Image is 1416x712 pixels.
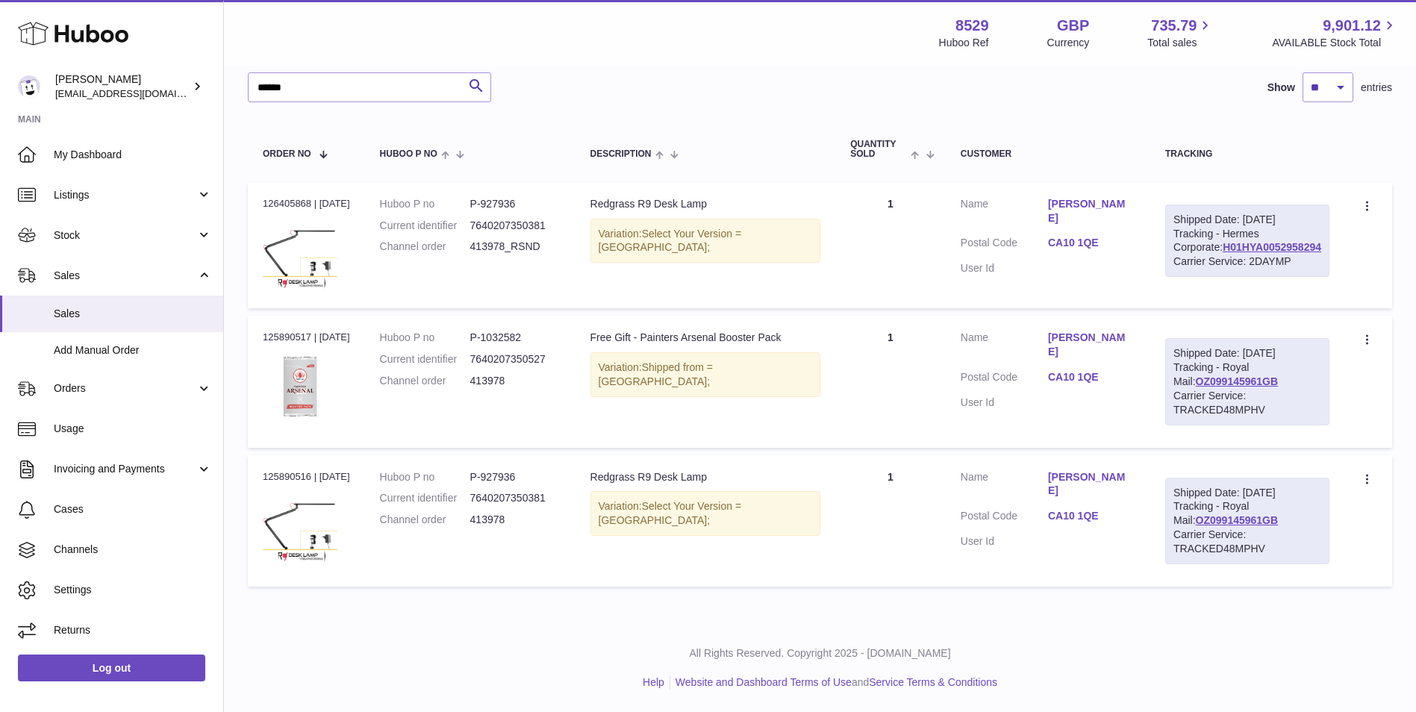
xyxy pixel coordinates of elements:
span: My Dashboard [54,148,212,162]
div: Shipped Date: [DATE] [1173,346,1321,360]
a: 9,901.12 AVAILABLE Stock Total [1272,16,1398,50]
div: Variation: [590,219,821,263]
div: Redgrass R9 Desk Lamp [590,470,821,484]
span: Huboo P no [380,149,437,159]
dd: 7640207350381 [470,219,561,233]
a: [PERSON_NAME] [1048,197,1135,225]
a: Website and Dashboard Terms of Use [676,676,852,688]
dt: Name [961,331,1048,363]
div: Currency [1047,36,1090,50]
span: entries [1361,81,1392,95]
dt: Channel order [380,513,470,527]
span: Channels [54,543,212,557]
a: CA10 1QE [1048,370,1135,384]
div: 126405868 | [DATE] [263,197,350,210]
td: 1 [835,182,946,308]
span: Select Your Version = [GEOGRAPHIC_DATA]; [599,500,742,526]
div: Huboo Ref [939,36,989,50]
img: internalAdmin-8529@internal.huboo.com [18,75,40,98]
dt: Channel order [380,374,470,388]
dt: Current identifier [380,219,470,233]
a: [PERSON_NAME] [1048,470,1135,499]
p: All Rights Reserved. Copyright 2025 - [DOMAIN_NAME] [236,646,1404,661]
dt: User Id [961,396,1048,410]
a: CA10 1QE [1048,236,1135,250]
dt: User Id [961,534,1048,549]
strong: 8529 [955,16,989,36]
label: Show [1267,81,1295,95]
span: Sales [54,307,212,321]
dd: 413978_RSND [470,240,561,254]
span: Stock [54,228,196,243]
a: Help [643,676,664,688]
img: R9-desk-lamp-content.jpg [263,488,337,563]
div: Free Gift - Painters Arsenal Booster Pack [590,331,821,345]
dt: Postal Code [961,370,1048,388]
td: 1 [835,455,946,587]
a: [PERSON_NAME] [1048,331,1135,359]
div: Shipped Date: [DATE] [1173,213,1321,227]
span: Orders [54,381,196,396]
dt: Name [961,197,1048,229]
span: AVAILABLE Stock Total [1272,36,1398,50]
a: CA10 1QE [1048,509,1135,523]
span: Returns [54,623,212,637]
span: Sales [54,269,196,283]
span: Cases [54,502,212,516]
div: Carrier Service: TRACKED48MPHV [1173,389,1321,417]
a: OZ099145961GB [1196,514,1279,526]
div: Tracking [1165,149,1329,159]
a: 735.79 Total sales [1147,16,1214,50]
dt: Current identifier [380,352,470,366]
span: Total sales [1147,36,1214,50]
dt: Postal Code [961,236,1048,254]
dt: User Id [961,261,1048,275]
span: Shipped from = [GEOGRAPHIC_DATA]; [599,361,713,387]
div: Variation: [590,491,821,536]
span: Settings [54,583,212,597]
div: Variation: [590,352,821,397]
dt: Name [961,470,1048,502]
span: Usage [54,422,212,436]
span: Listings [54,188,196,202]
span: Select Your Version = [GEOGRAPHIC_DATA]; [599,228,742,254]
li: and [670,675,997,690]
dt: Current identifier [380,491,470,505]
div: Shipped Date: [DATE] [1173,486,1321,500]
dt: Huboo P no [380,197,470,211]
span: Quantity Sold [850,140,907,159]
span: [EMAIL_ADDRESS][DOMAIN_NAME] [55,87,219,99]
div: Tracking - Royal Mail: [1165,338,1329,425]
dd: 413978 [470,374,561,388]
span: 9,901.12 [1323,16,1381,36]
div: Redgrass R9 Desk Lamp [590,197,821,211]
dt: Huboo P no [380,331,470,345]
dd: 7640207350527 [470,352,561,366]
div: [PERSON_NAME] [55,72,190,101]
dd: P-927936 [470,470,561,484]
a: OZ099145961GB [1196,375,1279,387]
div: Customer [961,149,1135,159]
span: Description [590,149,652,159]
span: Order No [263,149,311,159]
div: 125890517 | [DATE] [263,331,350,344]
td: 1 [835,316,946,447]
dd: P-1032582 [470,331,561,345]
dd: P-927936 [470,197,561,211]
strong: GBP [1057,16,1089,36]
a: Service Terms & Conditions [869,676,997,688]
div: Tracking - Hermes Corporate: [1165,204,1329,278]
a: H01HYA0052958294 [1223,241,1321,253]
dd: 7640207350381 [470,491,561,505]
div: Tracking - Royal Mail: [1165,478,1329,564]
dt: Channel order [380,240,470,254]
dt: Huboo P no [380,470,470,484]
div: Carrier Service: 2DAYMP [1173,254,1321,269]
div: Carrier Service: TRACKED48MPHV [1173,528,1321,556]
div: 125890516 | [DATE] [263,470,350,484]
img: R9-desk-lamp-content.jpg [263,215,337,290]
span: Add Manual Order [54,343,212,357]
dt: Postal Code [961,509,1048,527]
span: Invoicing and Payments [54,462,196,476]
span: 735.79 [1151,16,1197,36]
